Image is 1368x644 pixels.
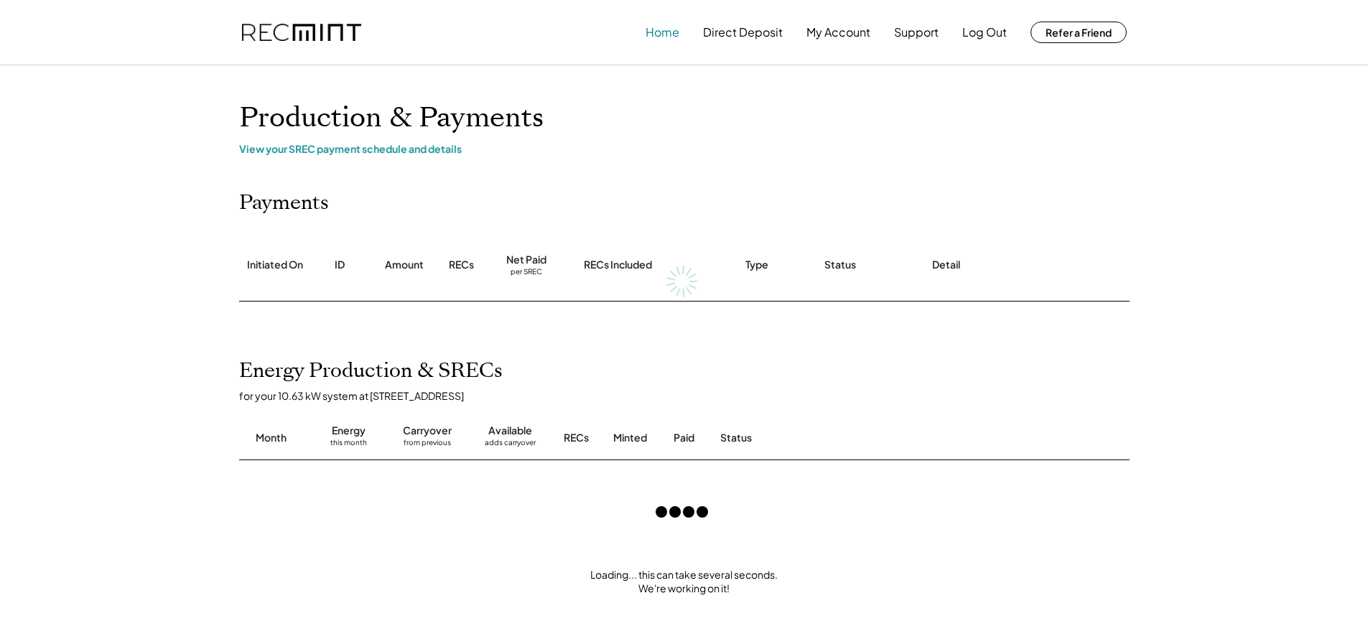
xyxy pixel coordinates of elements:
h2: Energy Production & SRECs [239,359,503,383]
button: Refer a Friend [1030,22,1127,43]
h2: Payments [239,191,329,215]
div: Paid [674,431,694,445]
div: Amount [385,258,424,272]
div: from previous [404,438,451,452]
button: Direct Deposit [703,18,783,47]
div: per SREC [511,267,542,278]
div: View your SREC payment schedule and details [239,142,1130,155]
div: for your 10.63 kW system at [STREET_ADDRESS] [239,389,1144,402]
div: ID [335,258,345,272]
div: Minted [613,431,647,445]
div: RECs [564,431,589,445]
div: Carryover [403,424,452,438]
div: Loading... this can take several seconds. We're working on it! [225,568,1144,596]
div: Status [720,431,964,445]
div: Available [488,424,532,438]
div: Energy [332,424,366,438]
div: this month [330,438,367,452]
div: adds carryover [485,438,536,452]
img: recmint-logotype%403x.png [242,24,361,42]
div: Type [745,258,768,272]
div: Net Paid [506,253,546,267]
div: Status [824,258,856,272]
div: Month [256,431,287,445]
h1: Production & Payments [239,101,1130,135]
div: Initiated On [247,258,303,272]
button: Home [646,18,679,47]
div: RECs Included [584,258,652,272]
div: RECs [449,258,474,272]
button: My Account [806,18,870,47]
div: Detail [932,258,960,272]
button: Log Out [962,18,1007,47]
button: Support [894,18,939,47]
